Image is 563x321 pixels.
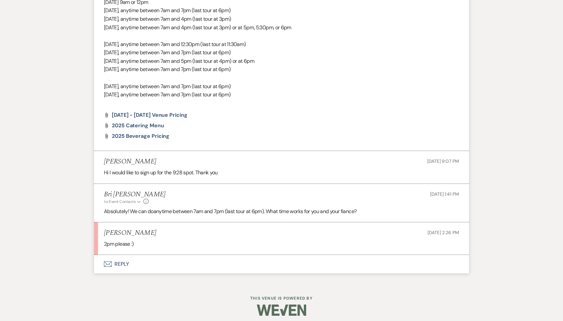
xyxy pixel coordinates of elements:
[104,24,291,31] span: [DATE], anytime between 7am and 4pm (last tour at 3pm) or at 5pm, 5:30pm, or 6pm
[104,207,459,216] p: Absolutely! We can do
[428,230,459,235] span: [DATE] 2:26 PM
[94,255,469,273] button: Reply
[104,199,135,204] span: to: Event Contacts
[104,229,156,237] h5: [PERSON_NAME]
[104,49,231,56] span: [DATE], anytime between 7am and 7pm (last tour at 6pm)
[112,133,169,139] span: 2025 Beverage Pricing
[104,168,459,177] p: Hi I would like to sign up for the 9:28 spot. Thank you
[104,83,231,90] span: [DATE], anytime between 7am and 7pm (last tour at 6pm)
[104,199,142,205] button: to: Event Contacts
[430,191,459,197] span: [DATE] 1:41 PM
[104,66,231,73] span: [DATE], anytime between 7am and 7pm (last tour at 6pm)
[112,122,164,129] span: 2025 Catering Menu
[104,58,254,64] span: [DATE], anytime between 7am and 5pm (last tour at 4pm) or at 6pm
[154,208,357,215] span: anytime between 7am and 7pm (last tour at 6pm). What time works for you and your fiance?
[104,240,459,248] p: 2pm please :)
[104,190,166,199] h5: Bri [PERSON_NAME]
[104,158,156,166] h5: [PERSON_NAME]
[427,158,459,164] span: [DATE] 9:07 PM
[104,41,246,48] span: [DATE], anytime between 7am and 12:30pm (last tour at 11:30am)
[104,91,231,98] span: [DATE], anytime between 7am and 7pm (last tour at 6pm)
[104,15,231,22] span: [DATE], anytime between 7am and 4pm (last tour at 3pm)
[112,134,169,139] a: 2025 Beverage Pricing
[112,112,187,118] a: [DATE] - [DATE] Venue Pricing
[104,7,231,14] span: [DATE], anytime between 7am and 7pm (last tour at 6pm)
[112,111,187,118] span: [DATE] - [DATE] Venue Pricing
[112,123,164,128] a: 2025 Catering Menu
